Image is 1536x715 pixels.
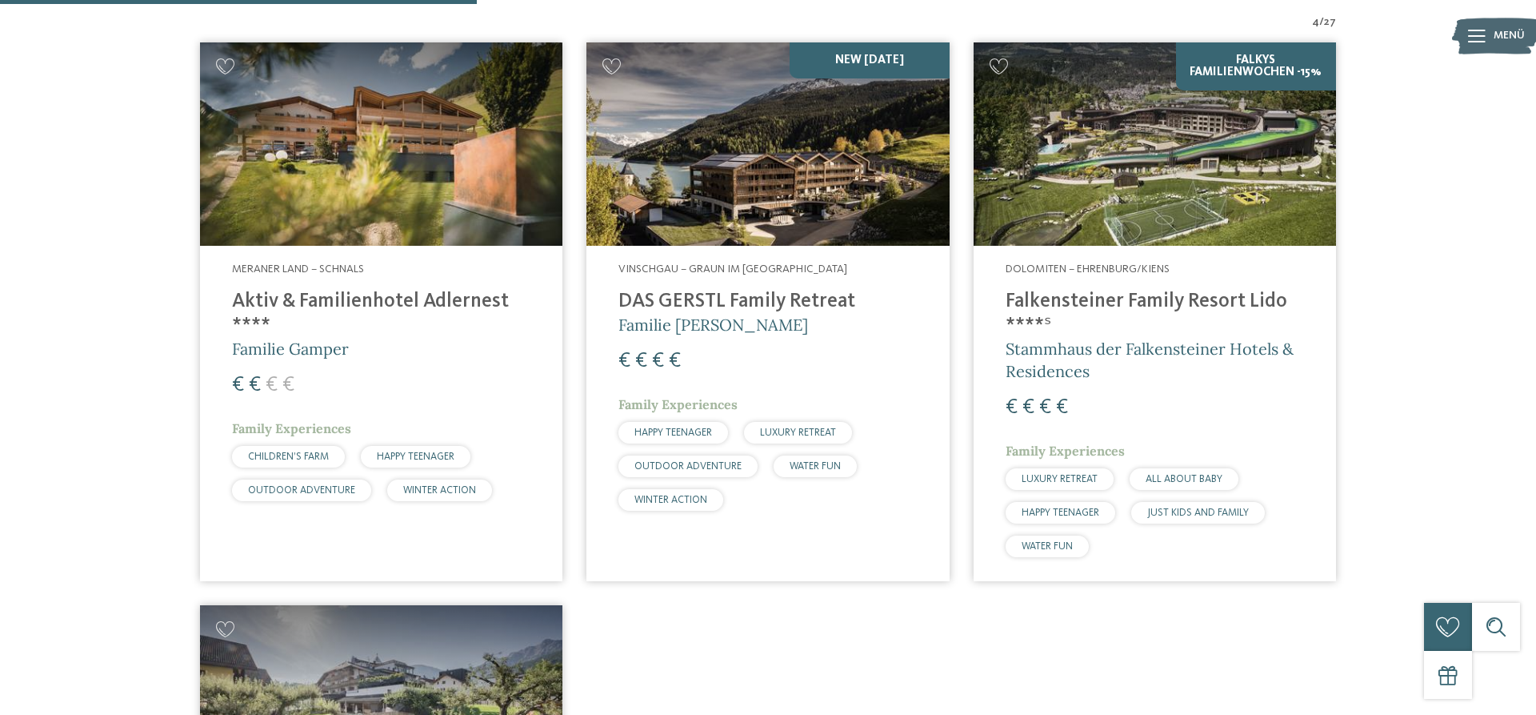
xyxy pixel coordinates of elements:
span: Vinschgau – Graun im [GEOGRAPHIC_DATA] [618,263,847,275]
span: € [669,351,681,372]
span: € [282,375,294,396]
h4: DAS GERSTL Family Retreat [618,290,917,314]
span: HAPPY TEENAGER [1022,508,1099,518]
span: € [1022,397,1034,418]
span: 4 [1312,14,1319,30]
span: € [652,351,664,372]
span: OUTDOOR ADVENTURE [634,461,742,472]
span: Dolomiten – Ehrenburg/Kiens [1006,263,1170,275]
span: WINTER ACTION [403,485,476,496]
span: CHILDREN’S FARM [248,452,329,462]
span: JUST KIDS AND FAMILY [1147,508,1249,518]
h4: Falkensteiner Family Resort Lido ****ˢ [1006,290,1304,338]
span: Family Experiences [1006,443,1125,459]
span: LUXURY RETREAT [1022,474,1098,484]
span: € [618,351,630,372]
a: Familienhotels gesucht? Hier findet ihr die besten! Falkys Familienwochen -15% Dolomiten – Ehrenb... [974,42,1336,581]
span: WATER FUN [790,461,841,472]
span: / [1319,14,1324,30]
span: ALL ABOUT BABY [1146,474,1222,484]
img: Familienhotels gesucht? Hier findet ihr die besten! [974,42,1336,247]
span: WATER FUN [1022,541,1073,552]
span: Meraner Land – Schnals [232,263,364,275]
span: € [1039,397,1051,418]
img: Familienhotels gesucht? Hier findet ihr die besten! [586,42,949,247]
span: Family Experiences [232,420,351,436]
img: Aktiv & Familienhotel Adlernest **** [200,42,562,247]
span: OUTDOOR ADVENTURE [248,485,355,496]
span: HAPPY TEENAGER [377,452,454,462]
span: € [232,375,244,396]
span: € [266,375,278,396]
span: € [1006,397,1018,418]
span: HAPPY TEENAGER [634,428,712,438]
a: Familienhotels gesucht? Hier findet ihr die besten! NEW [DATE] Vinschgau – Graun im [GEOGRAPHIC_D... [586,42,949,581]
span: € [635,351,647,372]
a: Familienhotels gesucht? Hier findet ihr die besten! Meraner Land – Schnals Aktiv & Familienhotel ... [200,42,562,581]
span: 27 [1324,14,1336,30]
span: € [249,375,261,396]
span: WINTER ACTION [634,495,707,505]
span: € [1056,397,1068,418]
span: Familie Gamper [232,339,349,359]
span: Family Experiences [618,396,738,412]
span: Familie [PERSON_NAME] [618,315,808,335]
span: LUXURY RETREAT [760,428,836,438]
span: Stammhaus der Falkensteiner Hotels & Residences [1006,339,1294,381]
h4: Aktiv & Familienhotel Adlernest **** [232,290,530,338]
